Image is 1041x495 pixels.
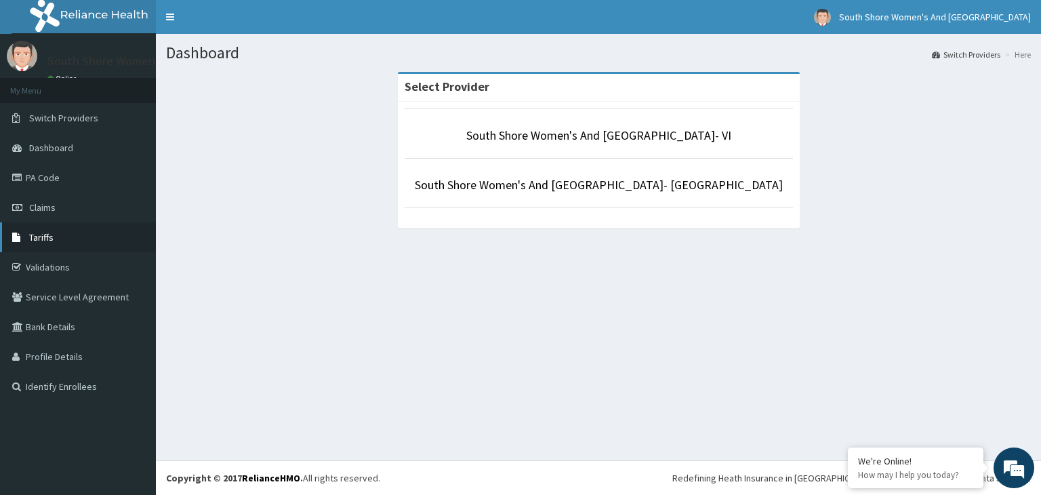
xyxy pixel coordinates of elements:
span: Claims [29,201,56,214]
div: Redefining Heath Insurance in [GEOGRAPHIC_DATA] using Telemedicine and Data Science! [672,471,1031,485]
a: South Shore Women's And [GEOGRAPHIC_DATA]- VI [466,127,731,143]
a: Switch Providers [932,49,1000,60]
img: User Image [814,9,831,26]
span: South Shore Women's And [GEOGRAPHIC_DATA] [839,11,1031,23]
img: User Image [7,41,37,71]
p: South Shore Women's And [GEOGRAPHIC_DATA] [47,55,302,67]
li: Here [1002,49,1031,60]
div: We're Online! [858,455,973,467]
footer: All rights reserved. [156,460,1041,495]
p: How may I help you today? [858,469,973,481]
strong: Select Provider [405,79,489,94]
a: RelianceHMO [242,472,300,484]
a: South Shore Women's And [GEOGRAPHIC_DATA]- [GEOGRAPHIC_DATA] [415,177,783,193]
span: Dashboard [29,142,73,154]
span: Switch Providers [29,112,98,124]
span: Tariffs [29,231,54,243]
strong: Copyright © 2017 . [166,472,303,484]
a: Online [47,74,80,83]
h1: Dashboard [166,44,1031,62]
